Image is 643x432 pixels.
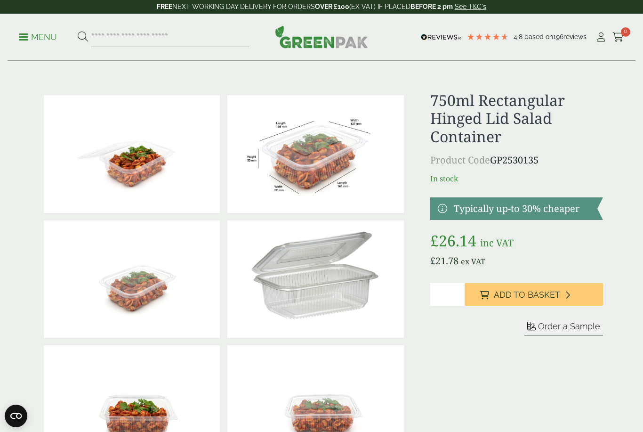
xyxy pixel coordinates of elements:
[19,32,57,43] p: Menu
[430,254,458,267] bdi: 21.78
[430,153,603,167] p: GP2530135
[524,321,603,335] button: Order a Sample
[612,33,624,42] i: Cart
[19,32,57,41] a: Menu
[157,3,172,10] strong: FREE
[465,283,603,306] button: Add to Basket
[524,33,553,41] span: Based on
[563,33,587,41] span: reviews
[430,173,603,184] p: In stock
[315,3,349,10] strong: OVER £100
[44,220,220,338] img: 750ml Rectangle Hinged Salad Container Closed
[227,220,403,338] img: 750ml Rectangular Hinged Lid Salad Container 0
[430,254,435,267] span: £
[421,34,462,41] img: REVIEWS.io
[480,236,514,249] span: inc VAT
[621,27,630,37] span: 0
[5,405,27,427] button: Open CMP widget
[494,290,560,300] span: Add to Basket
[430,154,490,166] span: Product Code
[430,230,476,251] bdi: 26.14
[461,256,485,267] span: ex VAT
[430,230,439,251] span: £
[553,33,563,41] span: 196
[466,33,509,41] div: 4.79 Stars
[514,33,524,41] span: 4.8
[430,91,603,146] h1: 750ml Rectangular Hinged Lid Salad Container
[275,25,368,48] img: GreenPak Supplies
[227,95,403,213] img: SaladBox_750rectangle
[455,3,486,10] a: See T&C's
[44,95,220,213] img: 750ml Rectangle Hinged Salad Container Open
[612,30,624,44] a: 0
[538,321,600,331] span: Order a Sample
[410,3,453,10] strong: BEFORE 2 pm
[595,33,607,42] i: My Account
